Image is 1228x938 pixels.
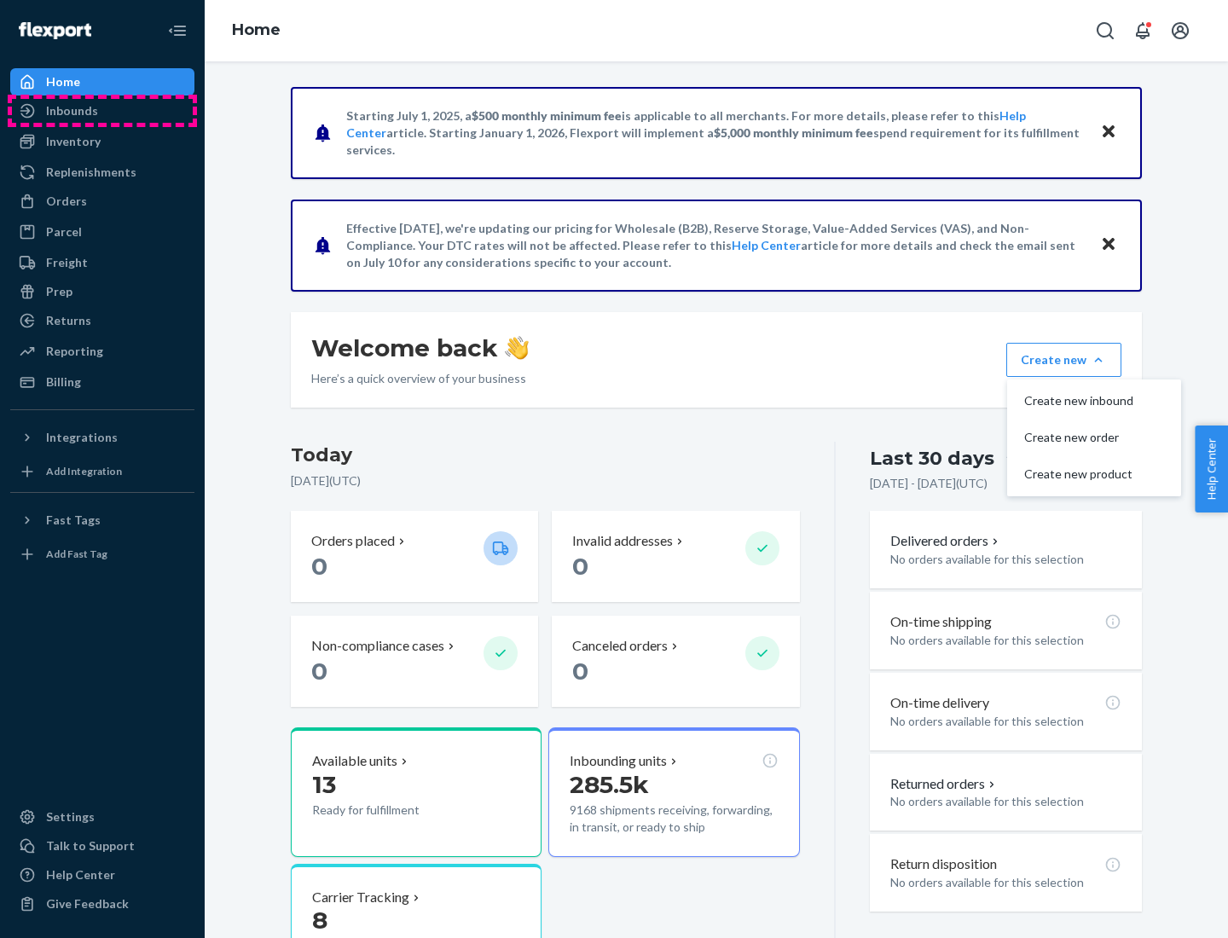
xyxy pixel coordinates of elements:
[1011,420,1178,456] button: Create new order
[10,368,194,396] a: Billing
[10,890,194,918] button: Give Feedback
[10,803,194,831] a: Settings
[46,283,72,300] div: Prep
[10,861,194,889] a: Help Center
[312,770,336,799] span: 13
[548,727,799,857] button: Inbounding units285.5k9168 shipments receiving, forwarding, in transit, or ready to ship
[10,68,194,96] a: Home
[890,774,999,794] button: Returned orders
[570,802,778,836] p: 9168 shipments receiving, forwarding, in transit, or ready to ship
[10,507,194,534] button: Fast Tags
[312,888,409,907] p: Carrier Tracking
[291,511,538,602] button: Orders placed 0
[572,657,588,686] span: 0
[10,424,194,451] button: Integrations
[46,373,81,391] div: Billing
[10,458,194,485] a: Add Integration
[46,512,101,529] div: Fast Tags
[311,552,327,581] span: 0
[46,254,88,271] div: Freight
[1098,120,1120,145] button: Close
[890,531,1002,551] button: Delivered orders
[890,793,1121,810] p: No orders available for this selection
[10,188,194,215] a: Orders
[46,343,103,360] div: Reporting
[10,249,194,276] a: Freight
[46,866,115,883] div: Help Center
[870,445,994,472] div: Last 30 days
[291,472,800,489] p: [DATE] ( UTC )
[1163,14,1197,48] button: Open account menu
[19,22,91,39] img: Flexport logo
[46,312,91,329] div: Returns
[714,125,873,140] span: $5,000 monthly minimum fee
[870,475,988,492] p: [DATE] - [DATE] ( UTC )
[890,612,992,632] p: On-time shipping
[472,108,622,123] span: $500 monthly minimum fee
[10,128,194,155] a: Inventory
[312,751,397,771] p: Available units
[890,713,1121,730] p: No orders available for this selection
[46,133,101,150] div: Inventory
[312,906,327,935] span: 8
[10,338,194,365] a: Reporting
[1088,14,1122,48] button: Open Search Box
[46,102,98,119] div: Inbounds
[160,14,194,48] button: Close Navigation
[1024,395,1133,407] span: Create new inbound
[10,97,194,124] a: Inbounds
[46,808,95,825] div: Settings
[46,464,122,478] div: Add Integration
[732,238,801,252] a: Help Center
[10,832,194,860] a: Talk to Support
[1011,383,1178,420] button: Create new inbound
[291,727,542,857] button: Available units13Ready for fulfillment
[890,854,997,874] p: Return disposition
[10,218,194,246] a: Parcel
[1011,456,1178,493] button: Create new product
[1195,426,1228,512] button: Help Center
[572,531,673,551] p: Invalid addresses
[218,6,294,55] ol: breadcrumbs
[311,370,529,387] p: Here’s a quick overview of your business
[1098,233,1120,258] button: Close
[346,220,1084,271] p: Effective [DATE], we're updating our pricing for Wholesale (B2B), Reserve Storage, Value-Added Se...
[46,837,135,854] div: Talk to Support
[10,159,194,186] a: Replenishments
[232,20,281,39] a: Home
[346,107,1084,159] p: Starting July 1, 2025, a is applicable to all merchants. For more details, please refer to this a...
[890,874,1121,891] p: No orders available for this selection
[890,693,989,713] p: On-time delivery
[46,164,136,181] div: Replenishments
[572,552,588,581] span: 0
[572,636,668,656] p: Canceled orders
[311,531,395,551] p: Orders placed
[1006,343,1121,377] button: Create newCreate new inboundCreate new orderCreate new product
[311,657,327,686] span: 0
[46,73,80,90] div: Home
[552,511,799,602] button: Invalid addresses 0
[570,770,649,799] span: 285.5k
[10,278,194,305] a: Prep
[46,547,107,561] div: Add Fast Tag
[570,751,667,771] p: Inbounding units
[46,193,87,210] div: Orders
[505,336,529,360] img: hand-wave emoji
[552,616,799,707] button: Canceled orders 0
[890,632,1121,649] p: No orders available for this selection
[311,333,529,363] h1: Welcome back
[1126,14,1160,48] button: Open notifications
[46,223,82,240] div: Parcel
[46,429,118,446] div: Integrations
[291,616,538,707] button: Non-compliance cases 0
[312,802,470,819] p: Ready for fulfillment
[1024,468,1133,480] span: Create new product
[291,442,800,469] h3: Today
[46,895,129,912] div: Give Feedback
[10,541,194,568] a: Add Fast Tag
[890,551,1121,568] p: No orders available for this selection
[10,307,194,334] a: Returns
